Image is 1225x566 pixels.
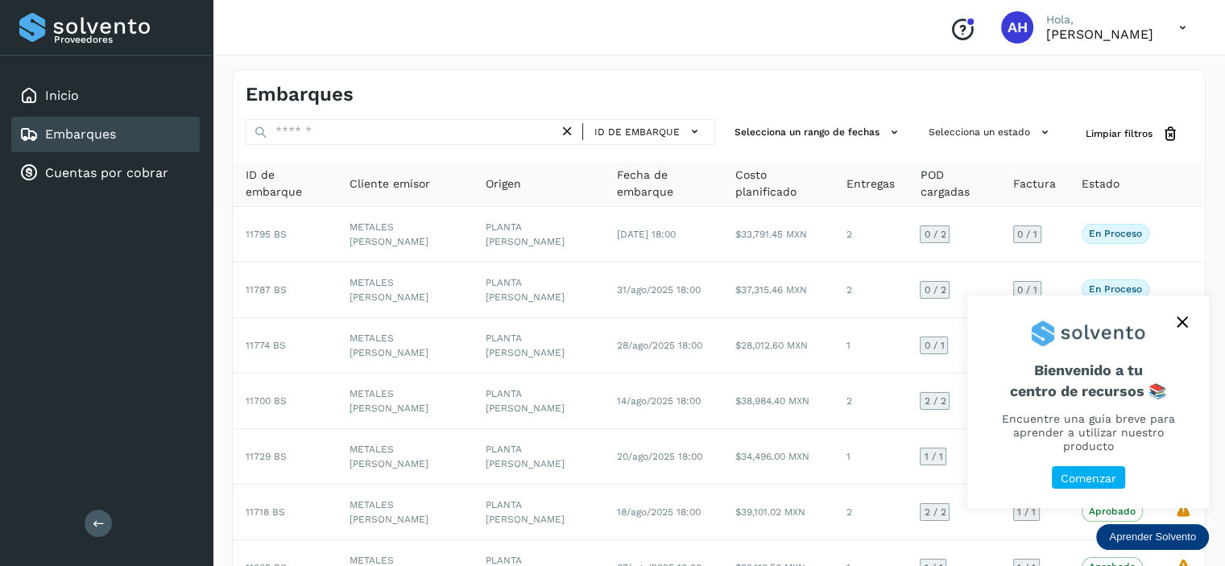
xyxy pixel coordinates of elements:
[246,167,324,200] span: ID de embarque
[924,229,946,239] span: 0 / 2
[833,429,907,485] td: 1
[1017,507,1036,517] span: 1 / 1
[722,207,833,262] td: $33,791.45 MXN
[617,229,676,240] span: [DATE] 18:00
[1089,228,1142,239] p: En proceso
[617,506,701,518] span: 18/ago/2025 18:00
[246,506,285,518] span: 11718 BS
[1061,472,1116,485] p: Comenzar
[728,119,909,146] button: Selecciona un rango de fechas
[246,451,287,462] span: 11729 BS
[11,117,200,152] div: Embarques
[722,485,833,540] td: $39,101.02 MXN
[1052,466,1125,490] button: Comenzar
[337,207,473,262] td: METALES [PERSON_NAME]
[722,262,833,318] td: $37,315.46 MXN
[1046,27,1153,42] p: AZUCENA HERNANDEZ LOPEZ
[924,285,946,295] span: 0 / 2
[1082,176,1119,192] span: Estado
[246,229,287,240] span: 11795 BS
[246,83,354,106] h4: Embarques
[846,176,894,192] span: Entregas
[1013,176,1056,192] span: Factura
[967,295,1209,508] div: Aprender Solvento
[473,207,603,262] td: PLANTA [PERSON_NAME]
[1073,119,1192,149] button: Limpiar filtros
[337,262,473,318] td: METALES [PERSON_NAME]
[1096,524,1209,550] div: Aprender Solvento
[735,167,820,200] span: Costo planificado
[473,374,603,429] td: PLANTA [PERSON_NAME]
[722,318,833,374] td: $28,012.60 MXN
[833,318,907,374] td: 1
[833,374,907,429] td: 2
[1017,229,1037,239] span: 0 / 1
[924,341,944,350] span: 0 / 1
[337,318,473,374] td: METALES [PERSON_NAME]
[1089,506,1136,517] p: Aprobado
[924,507,946,517] span: 2 / 2
[246,284,287,295] span: 11787 BS
[246,395,287,407] span: 11700 BS
[54,34,193,45] p: Proveedores
[11,155,200,191] div: Cuentas por cobrar
[920,167,987,200] span: POD cargadas
[246,340,286,351] span: 11774 BS
[594,125,680,139] span: ID de embarque
[833,207,907,262] td: 2
[486,176,521,192] span: Origen
[473,262,603,318] td: PLANTA [PERSON_NAME]
[337,374,473,429] td: METALES [PERSON_NAME]
[1046,13,1153,27] p: Hola,
[473,318,603,374] td: PLANTA [PERSON_NAME]
[590,120,708,143] button: ID de embarque
[722,429,833,485] td: $34,496.00 MXN
[987,382,1190,400] p: centro de recursos 📚
[1017,285,1037,295] span: 0 / 1
[45,126,116,142] a: Embarques
[45,88,79,103] a: Inicio
[473,485,603,540] td: PLANTA [PERSON_NAME]
[1109,531,1196,543] p: Aprender Solvento
[473,429,603,485] td: PLANTA [PERSON_NAME]
[617,284,701,295] span: 31/ago/2025 18:00
[833,262,907,318] td: 2
[987,412,1190,452] p: Encuentre una guía breve para aprender a utilizar nuestro producto
[617,451,702,462] span: 20/ago/2025 18:00
[617,340,702,351] span: 28/ago/2025 18:00
[337,429,473,485] td: METALES [PERSON_NAME]
[1086,126,1153,141] span: Limpiar filtros
[924,396,946,406] span: 2 / 2
[617,167,710,200] span: Fecha de embarque
[922,119,1060,146] button: Selecciona un estado
[722,374,833,429] td: $38,984.40 MXN
[1170,310,1194,334] button: close,
[350,176,430,192] span: Cliente emisor
[987,361,1190,399] span: Bienvenido a tu
[1089,283,1142,295] p: En proceso
[617,395,701,407] span: 14/ago/2025 18:00
[11,78,200,114] div: Inicio
[337,485,473,540] td: METALES [PERSON_NAME]
[833,485,907,540] td: 2
[45,165,168,180] a: Cuentas por cobrar
[924,452,942,461] span: 1 / 1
